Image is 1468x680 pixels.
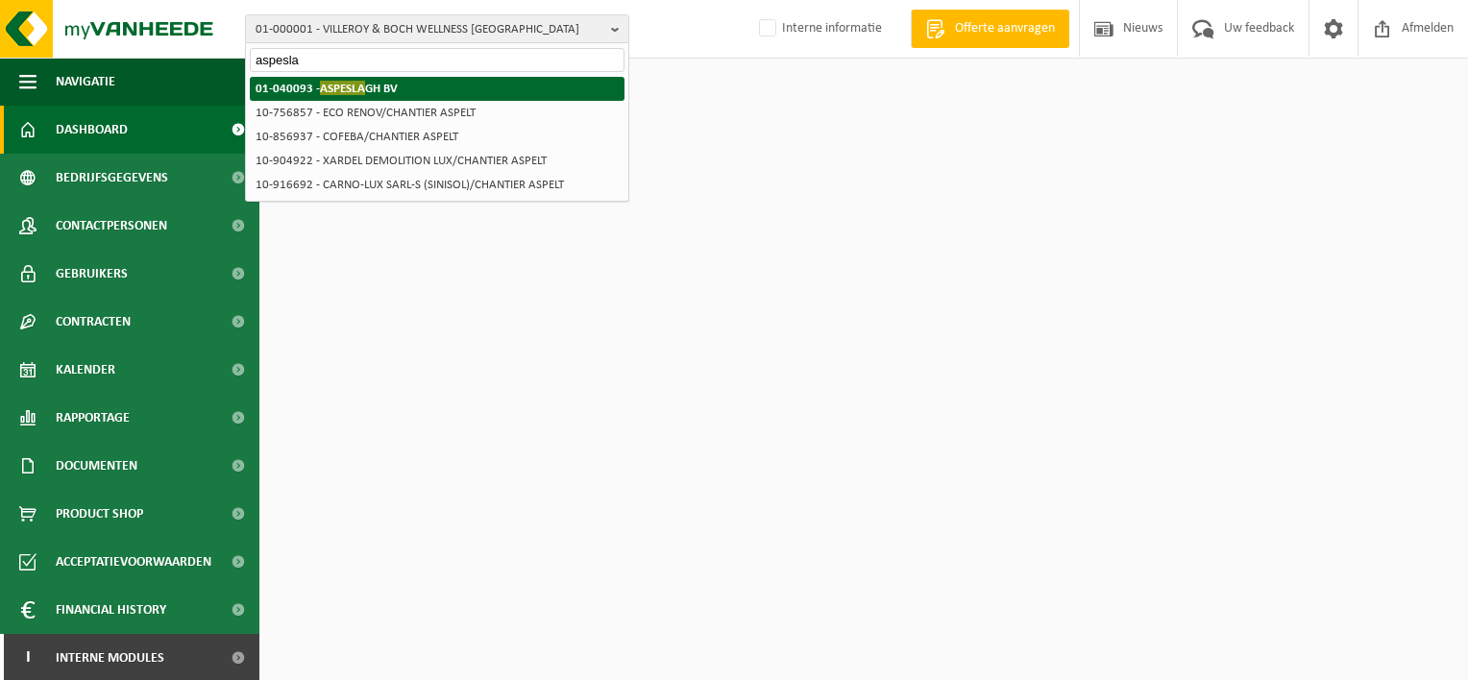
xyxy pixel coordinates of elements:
a: Offerte aanvragen [911,10,1069,48]
span: Contracten [56,298,131,346]
li: 10-856937 - COFEBA/CHANTIER ASPELT [250,125,624,149]
span: Documenten [56,442,137,490]
span: Kalender [56,346,115,394]
label: Interne informatie [755,14,882,43]
span: Dashboard [56,106,128,154]
span: Gebruikers [56,250,128,298]
span: Offerte aanvragen [950,19,1060,38]
span: Financial History [56,586,166,634]
li: 10-904922 - XARDEL DEMOLITION LUX/CHANTIER ASPELT [250,149,624,173]
span: Contactpersonen [56,202,167,250]
strong: 01-040093 - GH BV [256,81,398,95]
span: Acceptatievoorwaarden [56,538,211,586]
span: Bedrijfsgegevens [56,154,168,202]
span: Rapportage [56,394,130,442]
span: 01-000001 - VILLEROY & BOCH WELLNESS [GEOGRAPHIC_DATA] [256,15,603,44]
button: 01-000001 - VILLEROY & BOCH WELLNESS [GEOGRAPHIC_DATA] [245,14,629,43]
span: Product Shop [56,490,143,538]
span: ASPESLA [320,81,365,95]
li: 10-916692 - CARNO-LUX SARL-S (SINISOL)/CHANTIER ASPELT [250,173,624,197]
li: 10-756857 - ECO RENOV/CHANTIER ASPELT [250,101,624,125]
span: Navigatie [56,58,115,106]
input: Zoeken naar gekoppelde vestigingen [250,48,624,72]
